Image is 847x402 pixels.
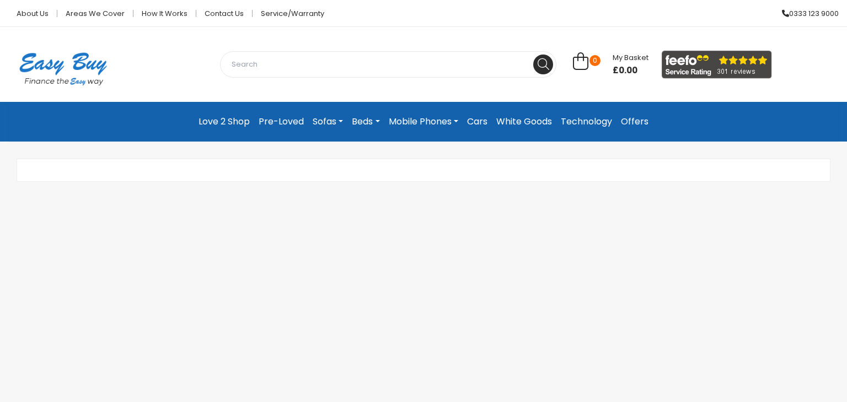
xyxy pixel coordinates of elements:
a: Technology [556,111,617,133]
a: Offers [617,111,653,133]
span: 0 [589,55,601,66]
a: Pre-Loved [254,111,308,133]
a: How it works [133,10,196,17]
a: Sofas [308,111,347,133]
img: feefo_logo [662,51,772,79]
a: 0 My Basket £0.00 [573,58,648,71]
a: About Us [8,10,57,17]
a: Service/Warranty [253,10,324,17]
a: White Goods [492,111,556,133]
img: Easy Buy [8,38,118,100]
a: Beds [347,111,384,133]
a: 0333 123 9000 [774,10,839,17]
a: Mobile Phones [384,111,463,133]
span: £0.00 [613,64,648,77]
a: Contact Us [196,10,253,17]
span: My Basket [613,52,648,63]
input: Search [220,51,556,78]
a: Love 2 Shop [194,111,254,133]
a: Areas we cover [57,10,133,17]
a: Cars [463,111,492,133]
